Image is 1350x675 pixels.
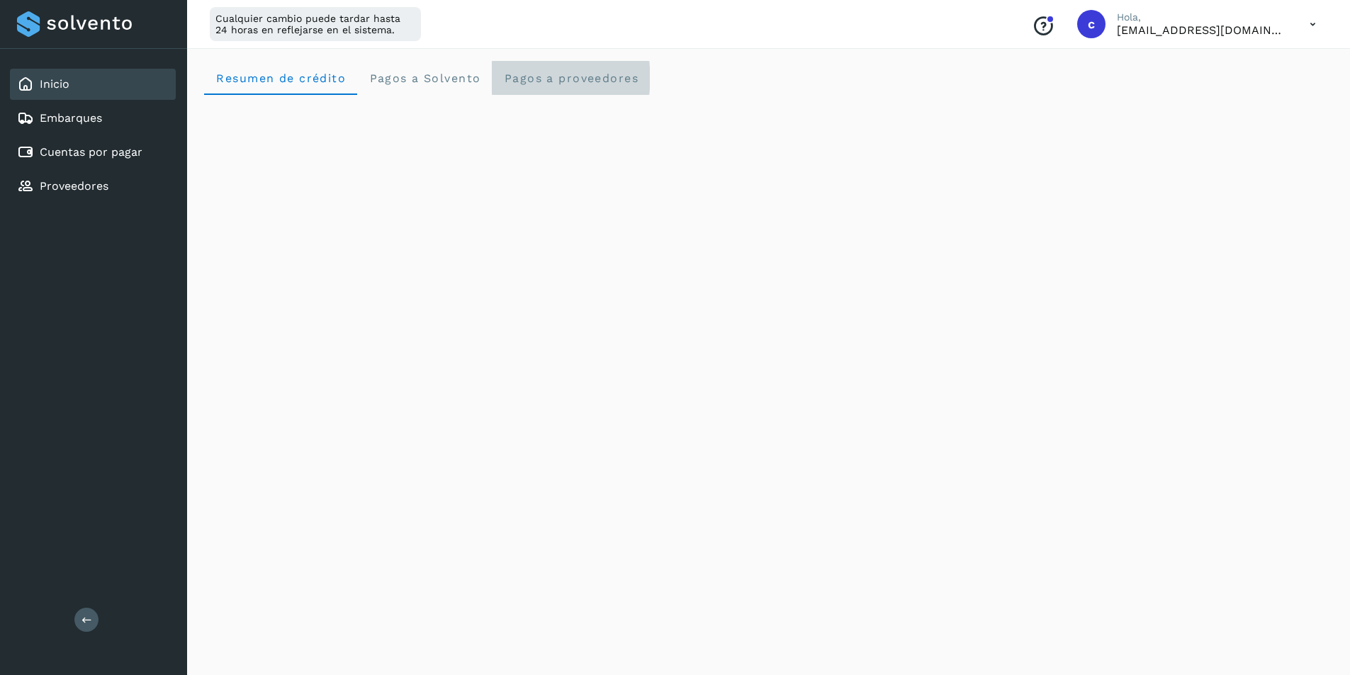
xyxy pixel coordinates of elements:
div: Embarques [10,103,176,134]
span: Pagos a proveedores [503,72,639,85]
span: Resumen de crédito [215,72,346,85]
div: Cualquier cambio puede tardar hasta 24 horas en reflejarse en el sistema. [210,7,421,41]
span: Pagos a Solvento [369,72,480,85]
div: Inicio [10,69,176,100]
p: Hola, [1117,11,1287,23]
p: contabilidad5@easo.com [1117,23,1287,37]
a: Embarques [40,111,102,125]
a: Cuentas por pagar [40,145,142,159]
div: Proveedores [10,171,176,202]
a: Inicio [40,77,69,91]
a: Proveedores [40,179,108,193]
div: Cuentas por pagar [10,137,176,168]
